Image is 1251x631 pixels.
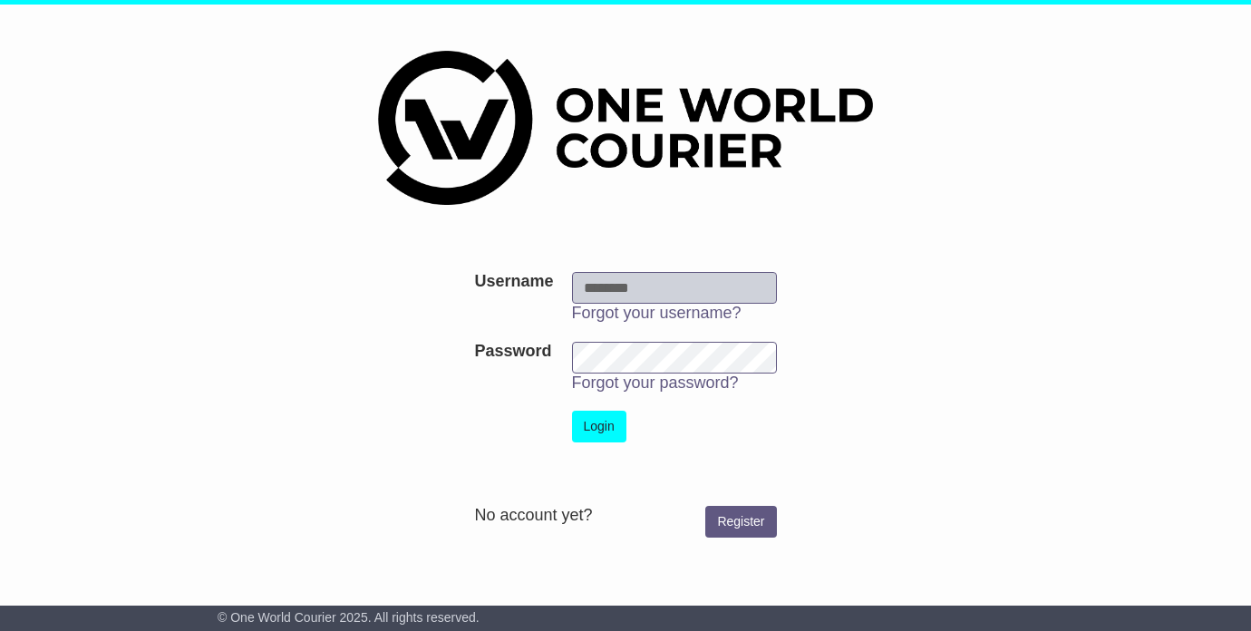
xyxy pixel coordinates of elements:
[474,342,551,362] label: Password
[474,272,553,292] label: Username
[572,411,626,442] button: Login
[705,506,776,538] a: Register
[572,304,742,322] a: Forgot your username?
[572,374,739,392] a: Forgot your password?
[474,506,776,526] div: No account yet?
[218,610,480,625] span: © One World Courier 2025. All rights reserved.
[378,51,873,205] img: One World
